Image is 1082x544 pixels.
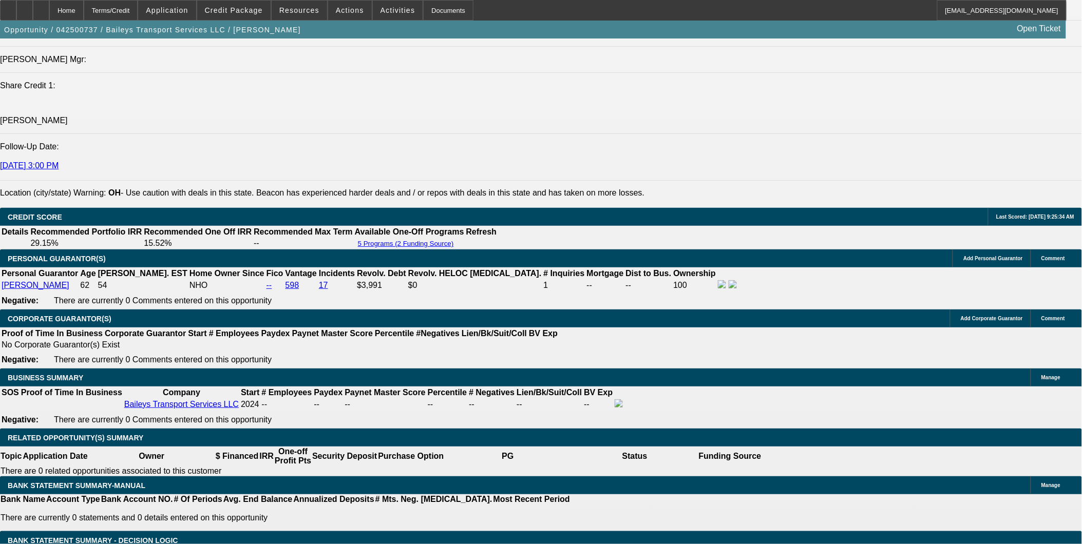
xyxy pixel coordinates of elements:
[138,1,196,20] button: Application
[292,329,373,338] b: Paynet Master Score
[336,6,364,14] span: Actions
[1041,482,1060,488] span: Manage
[345,388,425,397] b: Paynet Master Score
[174,494,223,504] th: # Of Periods
[408,269,542,278] b: Revolv. HELOC [MEDICAL_DATA].
[1,513,570,522] p: There are currently 0 statements and 0 details entered on this opportunity
[143,238,252,248] td: 15.52%
[718,280,726,288] img: facebook-icon.png
[963,256,1023,261] span: Add Personal Guarantor
[356,280,407,291] td: $3,991
[1013,20,1065,37] a: Open Ticket
[2,415,39,424] b: Negative:
[240,399,260,410] td: 2024
[543,269,584,278] b: # Inquiries
[215,446,259,466] th: $ Financed
[1,328,103,339] th: Proof of Time In Business
[319,281,328,289] a: 17
[8,213,62,221] span: CREDIT SCORE
[101,494,174,504] th: Bank Account NO.
[8,434,143,442] span: RELATED OPPORTUNITY(S) SUMMARY
[267,281,272,289] a: --
[357,269,406,278] b: Revolv. Debt
[197,1,271,20] button: Credit Package
[46,494,101,504] th: Account Type
[587,269,624,278] b: Mortgage
[961,316,1023,321] span: Add Corporate Guarantor
[428,400,467,409] div: --
[516,399,582,410] td: --
[2,269,78,278] b: Personal Guarantor
[108,188,644,197] label: - Use caution with deals in this state. Beacon has experienced harder deals and / or repos with d...
[1,227,29,237] th: Details
[98,269,187,278] b: [PERSON_NAME]. EST
[462,329,527,338] b: Lien/Bk/Suit/Coll
[293,494,374,504] th: Annualized Deposits
[416,329,460,338] b: #Negatives
[124,400,239,409] a: Baileys Transport Services LLC
[517,388,582,397] b: Lien/Bk/Suit/Coll
[1041,256,1065,261] span: Comment
[1041,375,1060,380] span: Manage
[259,446,274,466] th: IRR
[98,280,188,291] td: 54
[314,388,343,397] b: Paydex
[572,446,698,466] th: Status
[274,446,312,466] th: One-off Profit Pts
[2,355,39,364] b: Negative:
[586,280,624,291] td: --
[428,388,467,397] b: Percentile
[493,494,571,504] th: Most Recent Period
[279,6,319,14] span: Resources
[54,415,272,424] span: There are currently 0 Comments entered on this opportunity
[188,329,206,338] b: Start
[673,269,716,278] b: Ownership
[267,269,283,278] b: Fico
[312,446,377,466] th: Security Deposit
[626,269,672,278] b: Dist to Bus.
[2,281,69,289] a: [PERSON_NAME]
[625,280,672,291] td: --
[2,296,39,305] b: Negative:
[262,400,268,409] span: --
[583,399,613,410] td: --
[8,374,83,382] span: BUSINESS SUMMARY
[209,329,259,338] b: # Employees
[54,296,272,305] span: There are currently 0 Comments entered on this opportunity
[223,494,293,504] th: Avg. End Balance
[584,388,613,397] b: BV Exp
[22,446,88,466] th: Application Date
[30,238,142,248] td: 29.15%
[146,6,188,14] span: Application
[698,446,762,466] th: Funding Source
[21,387,123,398] th: Proof of Time In Business
[466,227,498,237] th: Refresh
[1041,316,1065,321] span: Comment
[286,281,299,289] a: 598
[80,280,96,291] td: 62
[469,400,515,409] div: --
[241,388,259,397] b: Start
[80,269,96,278] b: Age
[189,280,265,291] td: NHO
[143,227,252,237] th: Recommended One Off IRR
[4,26,301,34] span: Opportunity / 042500737 / Baileys Transport Services LLC / [PERSON_NAME]
[328,1,372,20] button: Actions
[345,400,425,409] div: --
[262,388,312,397] b: # Employees
[1,340,562,350] td: No Corporate Guarantor(s) Exist
[8,255,106,263] span: PERSONAL GUARANTOR(S)
[189,269,264,278] b: Home Owner Since
[373,1,423,20] button: Activities
[673,280,716,291] td: 100
[253,238,353,248] td: --
[313,399,343,410] td: --
[543,280,585,291] td: 1
[1,387,20,398] th: SOS
[30,227,142,237] th: Recommended Portfolio IRR
[286,269,317,278] b: Vantage
[444,446,571,466] th: PG
[261,329,290,338] b: Paydex
[54,355,272,364] span: There are currently 0 Comments entered on this opportunity
[355,239,457,248] button: 5 Programs (2 Funding Source)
